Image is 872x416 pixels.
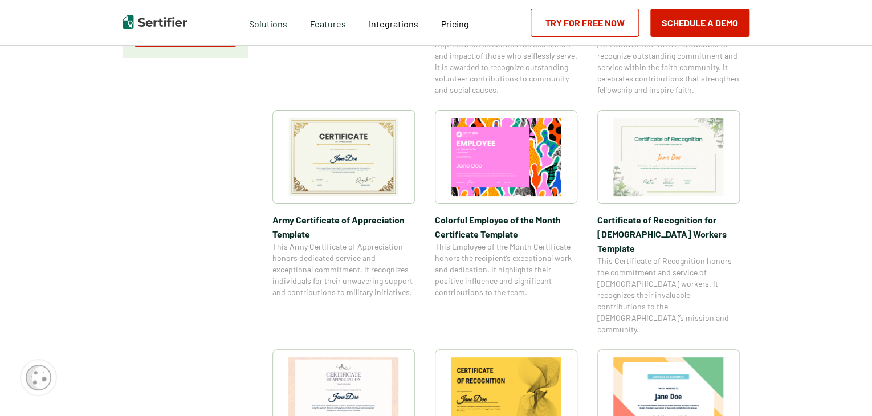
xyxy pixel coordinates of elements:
a: Integrations [369,15,418,30]
a: Certificate of Recognition for Church Workers TemplateCertificate of Recognition for [DEMOGRAPHIC... [597,110,740,335]
img: Colorful Employee of the Month Certificate Template [451,118,561,196]
span: Solutions [249,15,287,30]
span: Features [310,15,346,30]
span: This Volunteer Certificate of Appreciation celebrates the dedication and impact of those who self... [435,27,577,96]
a: Pricing [441,15,469,30]
img: Sertifier | Digital Credentialing Platform [123,15,187,29]
span: This Army Certificate of Appreciation honors dedicated service and exceptional commitment. It rec... [272,241,415,298]
span: This Certificate of Appreciation for [DEMOGRAPHIC_DATA] is awarded to recognize outstanding commi... [597,27,740,96]
span: This Certificate of Recognition honors the commitment and service of [DEMOGRAPHIC_DATA] workers. ... [597,255,740,335]
span: Colorful Employee of the Month Certificate Template [435,213,577,241]
a: Army Certificate of Appreciation​ TemplateArmy Certificate of Appreciation​ TemplateThis Army Cer... [272,110,415,335]
span: This Employee of the Month Certificate honors the recipient’s exceptional work and dedication. It... [435,241,577,298]
iframe: Chat Widget [815,361,872,416]
button: Schedule a Demo [650,9,749,37]
span: Certificate of Recognition for [DEMOGRAPHIC_DATA] Workers Template [597,213,740,255]
img: Cookie Popup Icon [26,365,51,390]
span: Army Certificate of Appreciation​ Template [272,213,415,241]
span: Integrations [369,18,418,29]
a: Try for Free Now [531,9,639,37]
span: Pricing [441,18,469,29]
a: Colorful Employee of the Month Certificate TemplateColorful Employee of the Month Certificate Tem... [435,110,577,335]
img: Army Certificate of Appreciation​ Template [288,118,399,196]
img: Certificate of Recognition for Church Workers Template [613,118,724,196]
